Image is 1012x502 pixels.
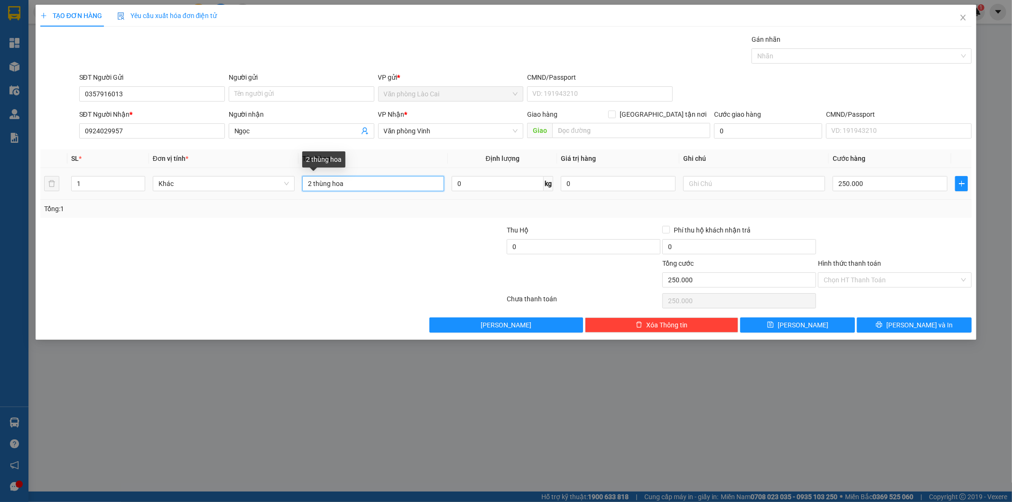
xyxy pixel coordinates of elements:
[833,155,865,162] span: Cước hàng
[229,72,374,83] div: Người gửi
[79,72,225,83] div: SĐT Người Gửi
[5,55,76,71] h2: DZB4Z7VC
[544,176,553,191] span: kg
[670,225,754,235] span: Phí thu hộ khách nhận trả
[636,321,642,329] span: delete
[561,176,676,191] input: 0
[117,12,125,20] img: icon
[507,226,529,234] span: Thu Hộ
[117,12,217,19] span: Yêu cầu xuất hóa đơn điện tử
[857,317,972,333] button: printer[PERSON_NAME] và In
[153,155,188,162] span: Đơn vị tính
[486,155,520,162] span: Định lượng
[158,177,289,191] span: Khác
[361,127,369,135] span: user-add
[384,87,518,101] span: Văn phòng Lào Cai
[955,176,968,191] button: plus
[481,320,531,330] span: [PERSON_NAME]
[679,149,829,168] th: Ghi chú
[378,72,524,83] div: VP gửi
[40,12,142,48] b: [PERSON_NAME] (Vinh - Sapa)
[429,317,583,333] button: [PERSON_NAME]
[527,123,552,138] span: Giao
[561,155,596,162] span: Giá trị hàng
[40,12,102,19] span: TẠO ĐƠN HÀNG
[50,55,175,121] h1: Giao dọc đường
[229,109,374,120] div: Người nhận
[714,111,761,118] label: Cước giao hàng
[662,260,694,267] span: Tổng cước
[506,294,662,310] div: Chưa thanh toán
[950,5,976,31] button: Close
[71,155,79,162] span: SL
[740,317,855,333] button: save[PERSON_NAME]
[826,109,972,120] div: CMND/Passport
[378,111,405,118] span: VP Nhận
[714,123,822,139] input: Cước giao hàng
[384,124,518,138] span: Văn phòng Vinh
[585,317,739,333] button: deleteXóa Thông tin
[527,111,557,118] span: Giao hàng
[552,123,710,138] input: Dọc đường
[616,109,710,120] span: [GEOGRAPHIC_DATA] tận nơi
[302,155,330,162] span: Tên hàng
[527,72,673,83] div: CMND/Passport
[646,320,687,330] span: Xóa Thông tin
[818,260,881,267] label: Hình thức thanh toán
[778,320,828,330] span: [PERSON_NAME]
[44,204,390,214] div: Tổng: 1
[302,176,444,191] input: VD: Bàn, Ghế
[40,12,47,19] span: plus
[876,321,882,329] span: printer
[44,176,59,191] button: delete
[767,321,774,329] span: save
[752,36,780,43] label: Gán nhãn
[127,8,229,23] b: [DOMAIN_NAME]
[683,176,825,191] input: Ghi Chú
[886,320,953,330] span: [PERSON_NAME] và In
[959,14,967,21] span: close
[956,180,967,187] span: plus
[79,109,225,120] div: SĐT Người Nhận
